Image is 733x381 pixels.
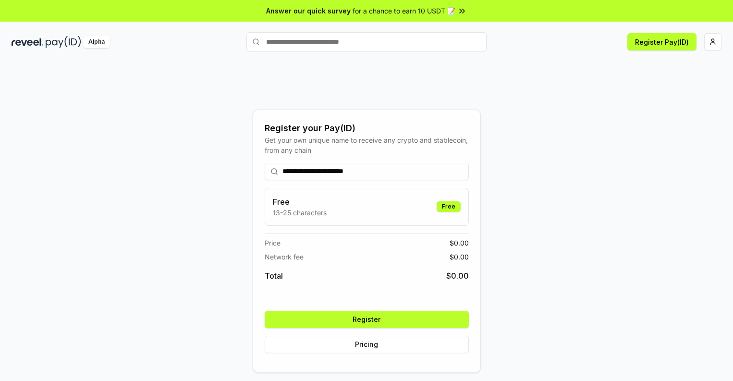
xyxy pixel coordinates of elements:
[273,208,327,218] p: 13-25 characters
[265,135,469,155] div: Get your own unique name to receive any crypto and stablecoin, from any chain
[12,36,44,48] img: reveel_dark
[450,238,469,248] span: $ 0.00
[265,252,304,262] span: Network fee
[353,6,455,16] span: for a chance to earn 10 USDT 📝
[265,238,281,248] span: Price
[450,252,469,262] span: $ 0.00
[83,36,110,48] div: Alpha
[46,36,81,48] img: pay_id
[265,311,469,328] button: Register
[627,33,696,50] button: Register Pay(ID)
[273,196,327,208] h3: Free
[265,122,469,135] div: Register your Pay(ID)
[446,270,469,282] span: $ 0.00
[266,6,351,16] span: Answer our quick survey
[265,336,469,353] button: Pricing
[265,270,283,282] span: Total
[437,201,461,212] div: Free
